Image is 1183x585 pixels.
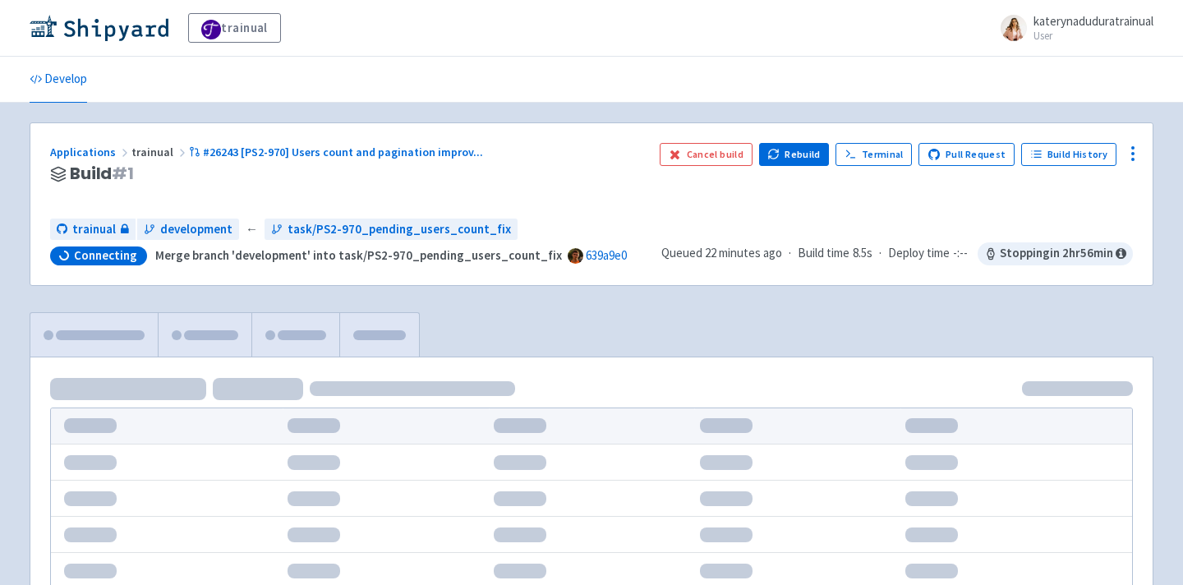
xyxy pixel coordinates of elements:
[991,15,1153,41] a: katerynaduduratrainual User
[660,143,753,166] button: Cancel build
[1033,30,1153,41] small: User
[888,244,950,263] span: Deploy time
[137,219,239,241] a: development
[265,219,518,241] a: task/PS2-970_pending_users_count_fix
[798,244,849,263] span: Build time
[188,13,281,43] a: trainual
[918,143,1015,166] a: Pull Request
[50,145,131,159] a: Applications
[160,220,232,239] span: development
[246,220,258,239] span: ←
[131,145,189,159] span: trainual
[1021,143,1116,166] a: Build History
[586,247,627,263] a: 639a9e0
[661,245,782,260] span: Queued
[759,143,830,166] button: Rebuild
[72,220,116,239] span: trainual
[30,15,168,41] img: Shipyard logo
[74,247,137,264] span: Connecting
[203,145,483,159] span: #26243 [PS2-970] Users count and pagination improv ...
[30,57,87,103] a: Develop
[288,220,511,239] span: task/PS2-970_pending_users_count_fix
[70,164,134,183] span: Build
[978,242,1133,265] span: Stopping in 2 hr 56 min
[155,247,562,263] strong: Merge branch 'development' into task/PS2-970_pending_users_count_fix
[953,244,968,263] span: -:--
[189,145,486,159] a: #26243 [PS2-970] Users count and pagination improv...
[853,244,872,263] span: 8.5s
[112,162,134,185] span: # 1
[835,143,912,166] a: Terminal
[1033,13,1153,29] span: katerynaduduratrainual
[50,219,136,241] a: trainual
[661,242,1133,265] div: · ·
[705,245,782,260] time: 22 minutes ago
